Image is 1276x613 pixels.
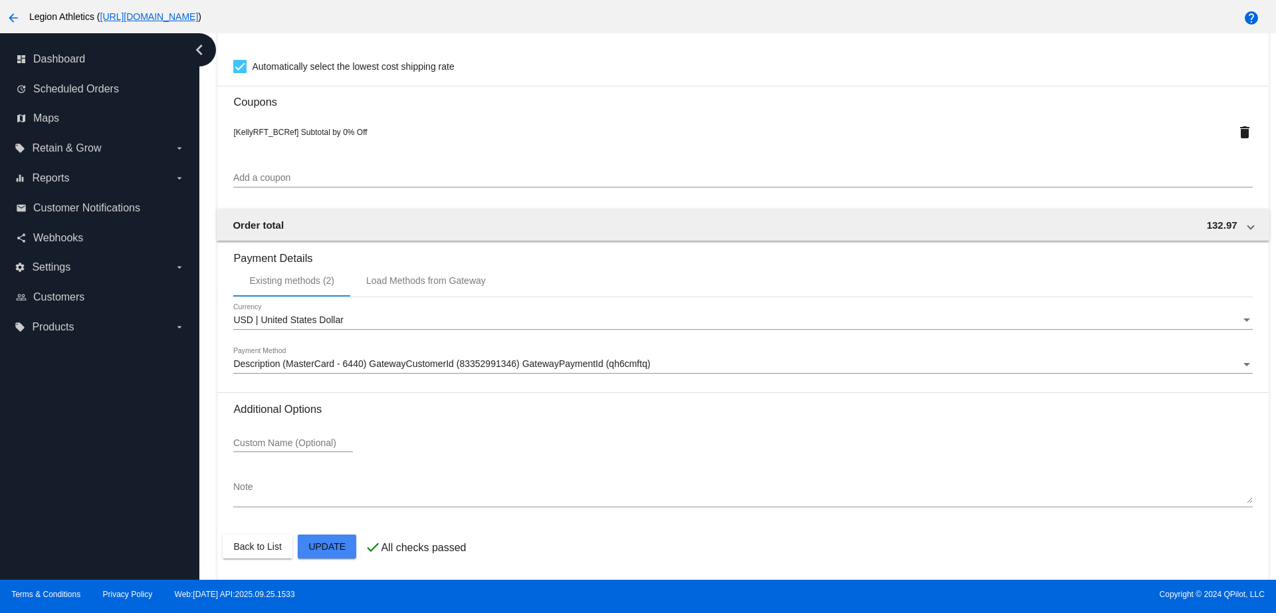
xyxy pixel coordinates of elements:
[16,49,185,70] a: dashboard Dashboard
[15,262,25,273] i: settings
[32,261,70,273] span: Settings
[233,359,1252,370] mat-select: Payment Method
[16,197,185,219] a: email Customer Notifications
[175,590,295,599] a: Web:[DATE] API:2025.09.25.1533
[252,59,454,74] span: Automatically select the lowest cost shipping rate
[233,242,1252,265] h3: Payment Details
[233,438,353,449] input: Custom Name (Optional)
[1243,10,1259,26] mat-icon: help
[174,173,185,184] i: arrow_drop_down
[32,142,101,154] span: Retain & Grow
[33,291,84,303] span: Customers
[233,358,650,369] span: Description (MasterCard - 6440) GatewayCustomerId (83352991346) GatewayPaymentId (qh6cmftq)
[15,173,25,184] i: equalizer
[308,541,346,552] span: Update
[15,322,25,332] i: local_offer
[16,78,185,100] a: update Scheduled Orders
[1237,124,1253,140] mat-icon: delete
[223,535,292,558] button: Back to List
[249,275,334,286] div: Existing methods (2)
[33,112,59,124] span: Maps
[233,403,1252,416] h3: Additional Options
[1207,219,1237,231] span: 132.97
[16,113,27,124] i: map
[233,128,367,137] span: [KellyRFT_BCRef] Subtotal by 0% Off
[649,590,1265,599] span: Copyright © 2024 QPilot, LLC
[233,314,343,325] span: USD | United States Dollar
[33,53,85,65] span: Dashboard
[29,11,201,22] span: Legion Athletics ( )
[103,590,153,599] a: Privacy Policy
[16,287,185,308] a: people_outline Customers
[16,292,27,303] i: people_outline
[365,539,381,555] mat-icon: check
[16,203,27,213] i: email
[174,143,185,154] i: arrow_drop_down
[189,39,210,61] i: chevron_left
[174,262,185,273] i: arrow_drop_down
[16,227,185,249] a: share Webhooks
[33,83,119,95] span: Scheduled Orders
[233,541,281,552] span: Back to List
[15,143,25,154] i: local_offer
[366,275,486,286] div: Load Methods from Gateway
[100,11,199,22] a: [URL][DOMAIN_NAME]
[16,233,27,243] i: share
[16,108,185,129] a: map Maps
[298,535,356,558] button: Update
[16,84,27,94] i: update
[32,321,74,333] span: Products
[33,202,140,214] span: Customer Notifications
[217,209,1269,241] mat-expansion-panel-header: Order total 132.97
[233,173,1252,184] input: Add a coupon
[233,315,1252,326] mat-select: Currency
[11,590,80,599] a: Terms & Conditions
[174,322,185,332] i: arrow_drop_down
[381,542,466,554] p: All checks passed
[5,10,21,26] mat-icon: arrow_back
[233,219,284,231] span: Order total
[33,232,83,244] span: Webhooks
[233,86,1252,108] h3: Coupons
[16,54,27,64] i: dashboard
[32,172,69,184] span: Reports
